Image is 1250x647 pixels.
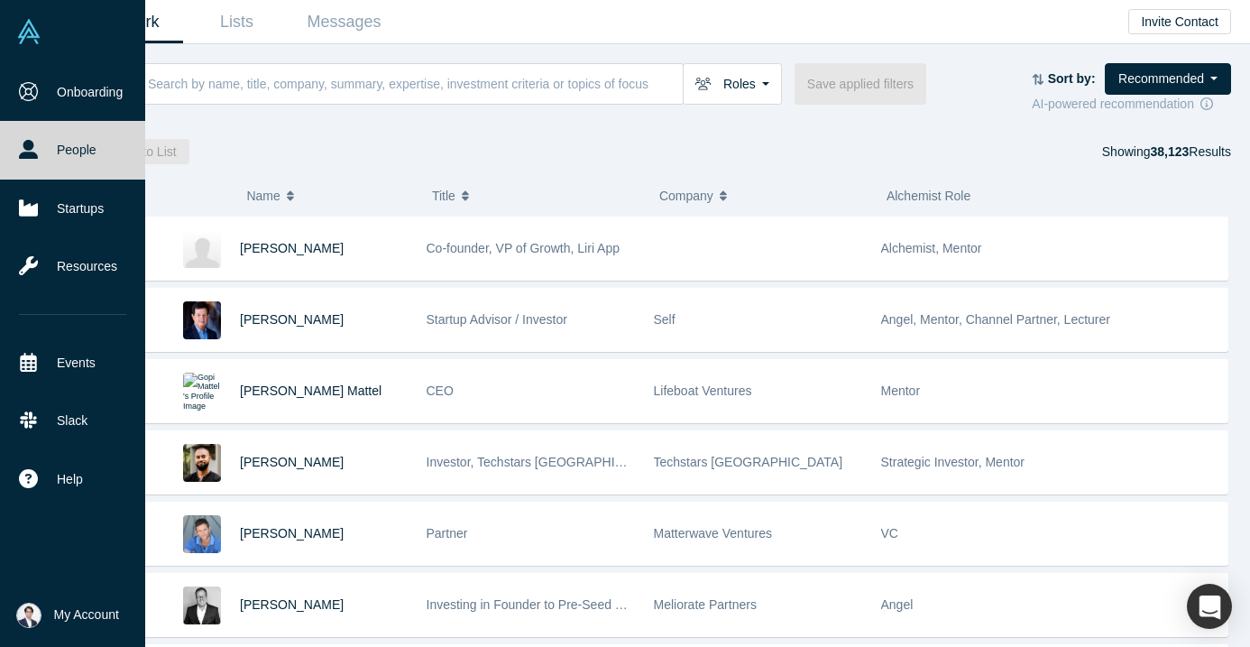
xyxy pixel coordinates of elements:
[183,444,221,482] img: Naji Barnes-McFarlane's Profile Image
[427,384,454,398] span: CEO
[881,597,914,612] span: Angel
[1102,139,1231,164] div: Showing
[1105,63,1231,95] button: Recommended
[240,241,344,255] a: [PERSON_NAME]
[427,597,1178,612] span: Investing in Founder to Pre-Seed Stage innovations transitioning the world from the Industrial Ec...
[183,515,221,553] img: Benedikt Kronberger's Profile Image
[240,384,381,398] a: [PERSON_NAME] Mattel
[654,312,676,327] span: Self
[183,301,221,339] img: Dave Perry's Profile Image
[654,526,773,541] span: Matterwave Ventures
[183,1,290,43] a: Lists
[659,177,713,215] span: Company
[16,603,119,628] button: My Account
[240,312,344,327] a: [PERSON_NAME]
[427,241,620,255] span: Co-founder, VP of Growth, Liri App
[105,139,189,164] button: Add to List
[240,526,344,541] a: [PERSON_NAME]
[16,19,41,44] img: Alchemist Vault Logo
[183,230,221,268] img: Praveen Chandran's Profile Image
[881,312,1110,327] span: Angel, Mentor, Channel Partner, Lecturer
[881,241,982,255] span: Alchemist, Mentor
[146,62,683,105] input: Search by name, title, company, summary, expertise, investment criteria or topics of focus
[1128,9,1231,34] button: Invite Contact
[240,597,344,612] a: [PERSON_NAME]
[881,384,921,398] span: Mentor
[654,384,752,398] span: Lifeboat Ventures
[683,63,782,105] button: Roles
[54,605,119,624] span: My Account
[881,455,1025,469] span: Strategic Investor, Mentor
[290,1,398,43] a: Messages
[427,312,567,327] span: Startup Advisor / Investor
[654,455,843,469] span: Techstars [GEOGRAPHIC_DATA]
[1150,144,1189,159] strong: 38,123
[432,177,640,215] button: Title
[57,470,83,489] span: Help
[1150,144,1231,159] span: Results
[183,373,221,411] img: Gopi Mattel's Profile Image
[240,455,344,469] a: [PERSON_NAME]
[427,455,666,469] span: Investor, Techstars [GEOGRAPHIC_DATA]
[881,526,898,541] span: VC
[183,587,221,624] img: Brock Mansfield's Profile Image
[887,189,970,203] span: Alchemist Role
[659,177,868,215] button: Company
[795,63,926,105] button: Save applied filters
[1048,71,1096,86] strong: Sort by:
[246,177,413,215] button: Name
[246,177,280,215] span: Name
[654,597,757,612] span: Meliorate Partners
[1032,95,1231,114] div: AI-powered recommendation
[432,177,455,215] span: Title
[16,603,41,628] img: Eisuke Shimizu's Account
[427,526,468,541] span: Partner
